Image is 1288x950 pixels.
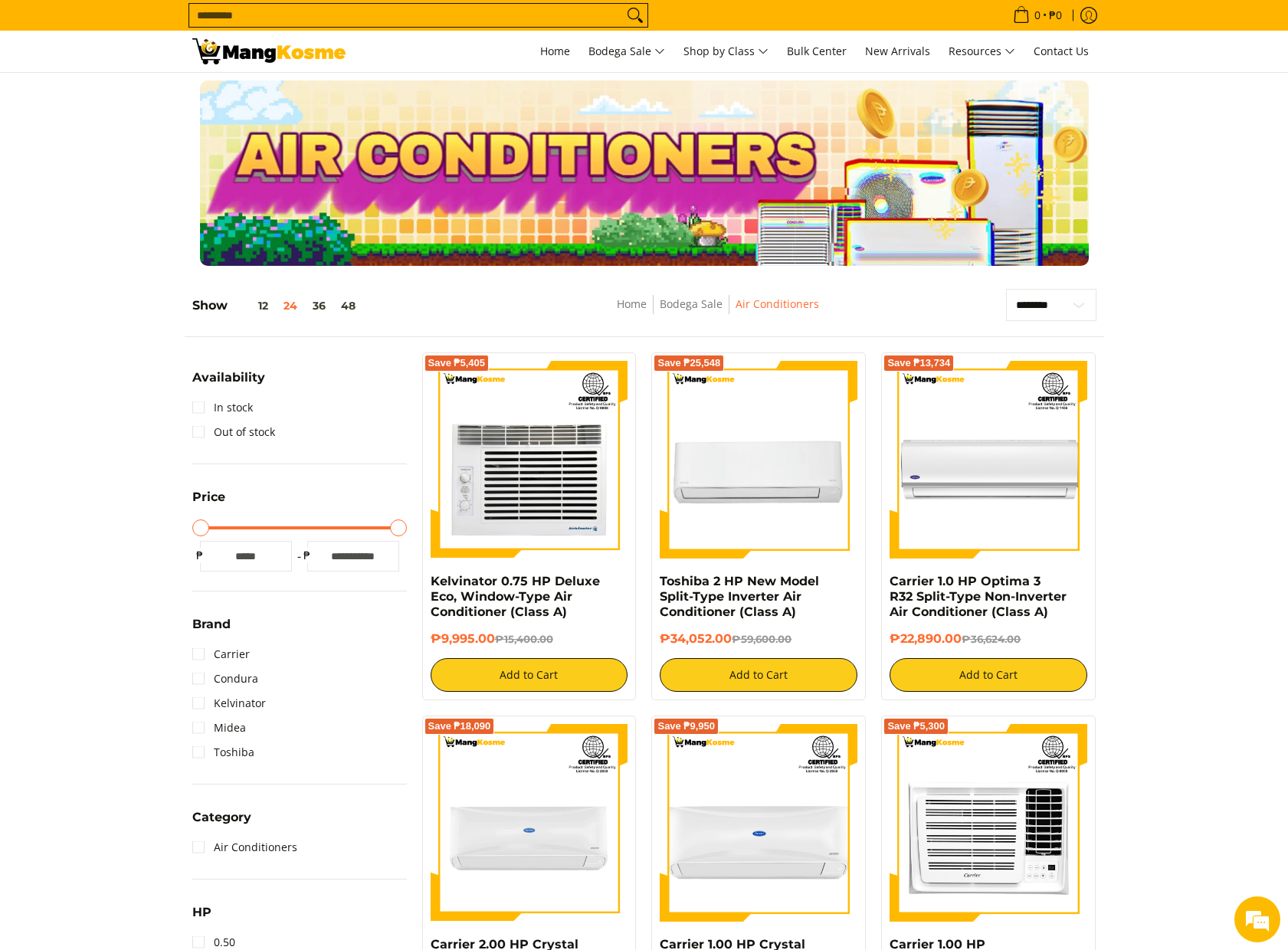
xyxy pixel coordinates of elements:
h6: ₱22,890.00 [890,631,1087,647]
img: Toshiba 2 HP New Model Split-Type Inverter Air Conditioner (Class A) [660,361,857,559]
span: ₱ [300,548,315,563]
nav: Breadcrumbs [504,295,930,329]
span: • [1008,7,1067,24]
span: Save ₱13,734 [887,359,950,368]
img: Carrier 1.00 HP Crystal Split-Type Inverter Air Conditioner (Class A) [660,724,857,922]
a: Kelvinator 0.75 HP Deluxe Eco, Window-Type Air Conditioner (Class A) [431,574,600,619]
summary: Open [192,372,265,395]
span: Brand [192,618,231,631]
a: Air Conditioners [736,296,819,311]
a: Bulk Center [779,31,854,72]
span: Resources [949,42,1015,61]
span: Save ₱9,950 [657,722,715,731]
a: Shop by Class [676,31,776,72]
span: Contact Us [1034,44,1089,58]
summary: Open [192,906,211,930]
summary: Open [192,618,231,642]
span: Shop by Class [683,42,769,61]
span: New Arrivals [865,44,930,58]
img: Carrier 1.00 HP Remote Window-Type Compact Inverter Air Conditioner (Premium) [890,724,1087,922]
span: Price [192,491,225,503]
span: Save ₱25,548 [657,359,720,368]
summary: Open [192,811,251,835]
button: Add to Cart [431,658,628,692]
img: Bodega Sale Aircon l Mang Kosme: Home Appliances Warehouse Sale [192,38,346,64]
del: ₱59,600.00 [732,633,791,645]
a: Air Conditioners [192,835,297,860]
a: Bodega Sale [581,31,673,72]
a: Toshiba [192,740,254,765]
span: Save ₱18,090 [428,722,491,731]
span: 0 [1032,10,1043,21]
img: Carrier 1.0 HP Optima 3 R32 Split-Type Non-Inverter Air Conditioner (Class A) [890,361,1087,559]
a: Contact Us [1026,31,1096,72]
a: New Arrivals [857,31,938,72]
span: HP [192,906,211,919]
h5: Show [192,298,363,313]
del: ₱36,624.00 [962,633,1021,645]
a: Home [617,296,647,311]
span: Availability [192,372,265,384]
a: Carrier 1.0 HP Optima 3 R32 Split-Type Non-Inverter Air Conditioner (Class A) [890,574,1067,619]
a: Kelvinator [192,691,266,716]
span: Save ₱5,300 [887,722,945,731]
button: 48 [333,300,363,312]
a: Home [533,31,578,72]
button: 24 [276,300,305,312]
a: Bodega Sale [660,296,723,311]
button: Search [623,4,647,27]
a: Toshiba 2 HP New Model Split-Type Inverter Air Conditioner (Class A) [660,574,819,619]
a: Midea [192,716,246,740]
h6: ₱34,052.00 [660,631,857,647]
span: Save ₱5,405 [428,359,486,368]
del: ₱15,400.00 [495,633,553,645]
a: Out of stock [192,420,275,444]
button: Add to Cart [660,658,857,692]
img: Carrier 2.00 HP Crystal 2 Split-Type Air Inverter Conditioner (Class A) [431,724,628,922]
span: ₱0 [1047,10,1064,21]
span: ₱ [192,548,208,563]
summary: Open [192,491,225,515]
button: Add to Cart [890,658,1087,692]
span: Bodega Sale [588,42,665,61]
a: Carrier [192,642,250,667]
button: 12 [228,300,276,312]
img: Kelvinator 0.75 HP Deluxe Eco, Window-Type Air Conditioner (Class A) [431,361,628,559]
a: Resources [941,31,1023,72]
span: Home [540,44,570,58]
h6: ₱9,995.00 [431,631,628,647]
button: 36 [305,300,333,312]
a: In stock [192,395,253,420]
span: Category [192,811,251,824]
span: Bulk Center [787,44,847,58]
a: Condura [192,667,258,691]
nav: Main Menu [361,31,1096,72]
